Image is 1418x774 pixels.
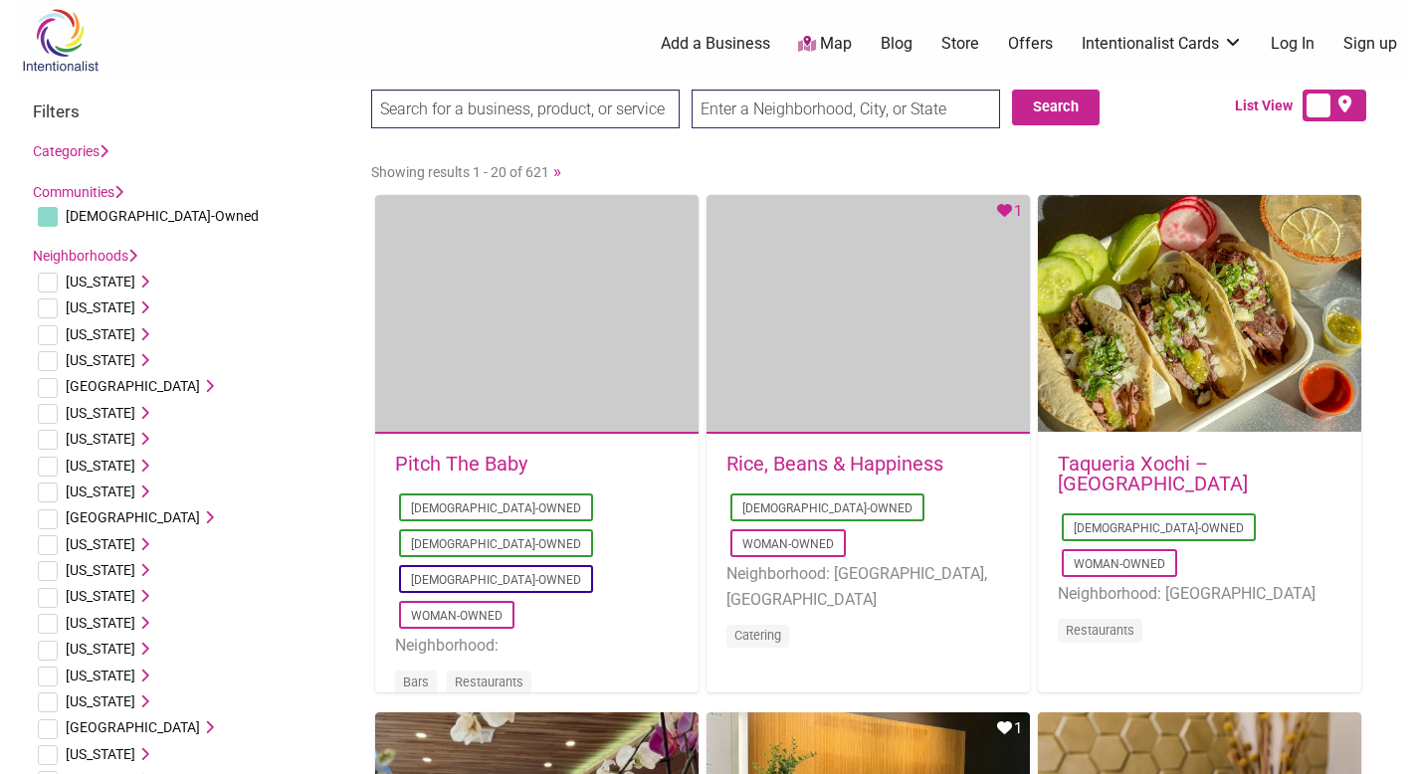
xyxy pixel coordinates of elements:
span: [US_STATE] [66,641,135,657]
a: Bars [403,675,429,689]
span: [US_STATE] [66,352,135,368]
a: [DEMOGRAPHIC_DATA]-Owned [742,501,912,515]
img: Intentionalist [13,8,107,73]
a: Restaurants [1066,623,1134,638]
a: Woman-Owned [1074,557,1165,571]
span: [US_STATE] [66,746,135,762]
a: Rice, Beans & Happiness [726,452,943,476]
span: [US_STATE] [66,431,135,447]
span: [US_STATE] [66,405,135,421]
a: [DEMOGRAPHIC_DATA]-Owned [1074,521,1244,535]
input: Enter a Neighborhood, City, or State [692,90,1000,128]
a: Categories [33,143,108,159]
a: [DEMOGRAPHIC_DATA]-Owned [411,501,581,515]
a: Intentionalist Cards [1082,33,1243,55]
a: [DEMOGRAPHIC_DATA]-Owned [411,537,581,551]
a: Woman-Owned [742,537,834,551]
i: Favorite Count [997,203,1012,218]
span: [US_STATE] [66,326,135,342]
a: » [553,161,561,181]
li: Neighborhood: [GEOGRAPHIC_DATA] [1058,581,1341,607]
span: [GEOGRAPHIC_DATA] [66,719,200,735]
a: Map [798,33,852,56]
li: Neighborhood: [GEOGRAPHIC_DATA], [GEOGRAPHIC_DATA] [726,561,1010,612]
span: Showing results 1 - 20 of 621 [371,164,549,180]
span: [US_STATE] [66,693,135,709]
span: [US_STATE] [66,668,135,683]
a: [DEMOGRAPHIC_DATA]-Owned [411,573,581,587]
span: [US_STATE] [66,299,135,315]
span: [DEMOGRAPHIC_DATA]-Owned [66,208,259,224]
span: [US_STATE] [66,484,135,499]
a: Blog [881,33,912,55]
span: [GEOGRAPHIC_DATA] [66,509,200,525]
span: [US_STATE] [66,562,135,578]
button: Search [1012,90,1100,125]
a: Log In [1271,33,1315,55]
span: [US_STATE] [66,274,135,290]
a: Neighborhoods [33,248,137,264]
span: List View [1235,96,1303,116]
input: Search for a business, product, or service [371,90,680,128]
a: Taqueria Xochi – [GEOGRAPHIC_DATA] [1058,452,1248,495]
li: Neighborhood: [395,633,679,659]
span: [US_STATE] [66,615,135,631]
a: Offers [1008,33,1053,55]
a: Catering [734,628,781,643]
span: [US_STATE] [66,588,135,604]
a: Communities [33,184,123,200]
span: [US_STATE] [66,458,135,474]
a: Woman-Owned [411,609,503,623]
h3: Filters [33,101,351,121]
div: 1 [997,200,1022,223]
a: Restaurants [455,675,523,689]
a: Sign up [1343,33,1397,55]
a: Add a Business [661,33,770,55]
a: Pitch The Baby [395,452,527,476]
span: [US_STATE] [66,536,135,552]
a: Store [941,33,979,55]
span: [GEOGRAPHIC_DATA] [66,378,200,394]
